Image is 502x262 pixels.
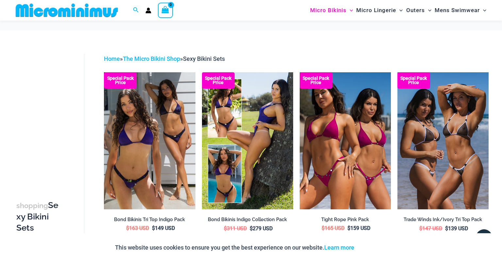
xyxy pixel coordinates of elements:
span: Mens Swimwear [435,2,480,19]
span: $ [419,225,422,232]
b: Special Pack Price [202,76,235,85]
bdi: 311 USD [224,225,247,232]
span: » » [104,55,225,62]
button: Accept [359,240,387,255]
a: View Shopping Cart, empty [158,3,173,18]
img: Bond Indigo Tri Top Pack (1) [104,72,195,209]
a: Learn more [324,244,354,251]
span: shopping [16,201,48,210]
img: Top Bum Pack [397,72,489,209]
img: MM SHOP LOGO FLAT [13,3,121,18]
p: This website uses cookies to ensure you get the best experience on our website. [115,243,354,253]
span: $ [250,225,253,232]
b: Special Pack Price [300,76,332,85]
bdi: 165 USD [322,225,344,231]
bdi: 147 USD [419,225,442,232]
span: Menu Toggle [425,2,431,19]
bdi: 139 USD [445,225,468,232]
iframe: TrustedSite Certified [16,49,75,180]
nav: Site Navigation [308,1,489,20]
span: Micro Lingerie [356,2,396,19]
a: The Micro Bikini Shop [123,55,180,62]
span: $ [347,225,350,231]
a: Trade Winds Ink/Ivory Tri Top Pack [397,217,489,225]
span: Outers [406,2,425,19]
a: Micro LingerieMenu ToggleMenu Toggle [355,2,404,19]
span: Sexy Bikini Sets [183,55,225,62]
span: Menu Toggle [396,2,403,19]
span: $ [322,225,325,231]
b: Special Pack Price [104,76,137,85]
a: Bond Bikinis Tri Top Indigo Pack [104,217,195,225]
a: Account icon link [145,8,151,13]
h2: Bond Bikinis Indigo Collection Pack [202,217,293,223]
a: Bond Bikinis Indigo Collection Pack [202,217,293,225]
a: Micro BikinisMenu ToggleMenu Toggle [309,2,355,19]
a: Tight Rope Pink Pack [300,217,391,225]
h2: Tight Rope Pink Pack [300,217,391,223]
span: Menu Toggle [480,2,486,19]
a: Search icon link [133,6,139,14]
img: Collection Pack F [300,72,391,209]
a: Top Bum Pack Top Bum Pack bTop Bum Pack b [397,72,489,209]
span: $ [152,225,155,231]
a: Collection Pack F Collection Pack B (3)Collection Pack B (3) [300,72,391,209]
span: $ [126,225,129,231]
a: Bond Inidgo Collection Pack (10) Bond Indigo Bikini Collection Pack Back (6)Bond Indigo Bikini Co... [202,72,293,209]
a: OutersMenu ToggleMenu Toggle [405,2,433,19]
h2: Trade Winds Ink/Ivory Tri Top Pack [397,217,489,223]
bdi: 159 USD [347,225,370,231]
a: Bond Indigo Tri Top Pack (1) Bond Indigo Tri Top Pack Back (1)Bond Indigo Tri Top Pack Back (1) [104,72,195,209]
span: $ [445,225,448,232]
bdi: 163 USD [126,225,149,231]
bdi: 149 USD [152,225,175,231]
a: Home [104,55,120,62]
a: Mens SwimwearMenu ToggleMenu Toggle [433,2,488,19]
h3: Sexy Bikini Sets [16,200,61,233]
span: $ [224,225,227,232]
span: Micro Bikinis [310,2,346,19]
img: Bond Inidgo Collection Pack (10) [202,72,293,209]
span: Menu Toggle [346,2,353,19]
h2: Bond Bikinis Tri Top Indigo Pack [104,217,195,223]
bdi: 279 USD [250,225,273,232]
b: Special Pack Price [397,76,430,85]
